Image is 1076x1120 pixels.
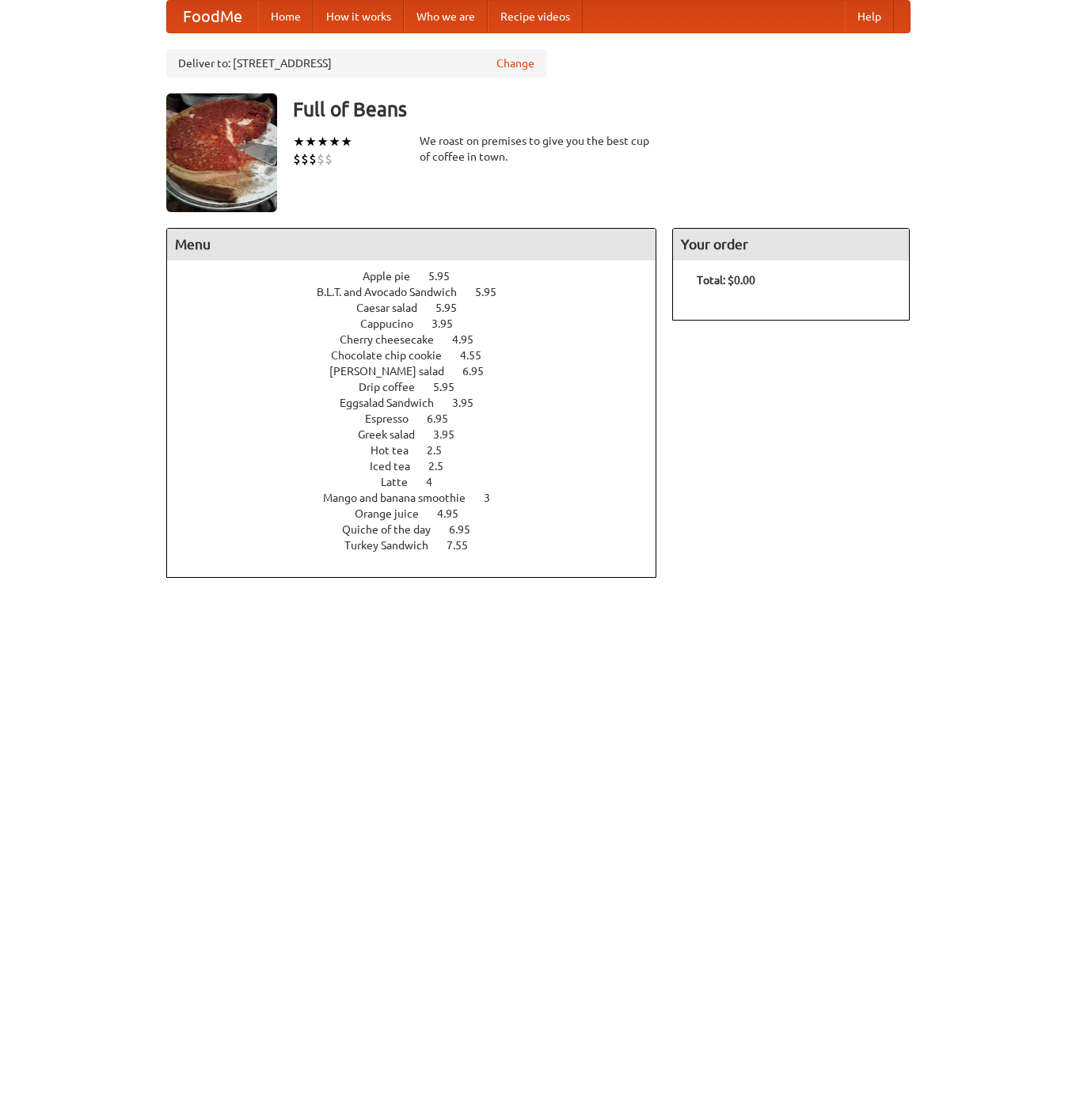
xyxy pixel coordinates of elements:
h4: Your order [673,229,909,260]
span: 2.5 [427,444,458,457]
span: 4 [426,476,448,488]
span: [PERSON_NAME] salad [329,365,460,378]
span: 3.95 [452,397,489,409]
span: 3.95 [433,428,470,441]
a: Latte 4 [381,476,462,488]
span: 4.55 [460,349,497,362]
span: 4.95 [437,507,474,520]
a: Hot tea 2.5 [371,444,471,457]
span: 7.55 [447,539,484,552]
li: $ [317,150,325,168]
span: Espresso [365,412,424,425]
li: ★ [293,133,305,150]
span: 3 [484,492,506,504]
span: Hot tea [371,444,424,457]
span: 5.95 [475,286,512,298]
a: Eggsalad Sandwich 3.95 [340,397,503,409]
li: ★ [329,133,340,150]
a: Iced tea 2.5 [370,460,473,473]
h3: Full of Beans [293,93,911,125]
a: Cappucino 3.95 [360,317,482,330]
span: 6.95 [449,523,486,536]
li: $ [325,150,333,168]
b: Total: $0.00 [697,274,755,287]
span: Caesar salad [356,302,433,314]
span: 6.95 [462,365,500,378]
img: angular.jpg [166,93,277,212]
a: Who we are [404,1,488,32]
li: ★ [317,133,329,150]
a: [PERSON_NAME] salad 6.95 [329,365,513,378]
a: Mango and banana smoothie 3 [323,492,519,504]
a: Change [496,55,534,71]
li: ★ [340,133,352,150]
a: Help [845,1,894,32]
span: 4.95 [452,333,489,346]
span: Cappucino [360,317,429,330]
a: Recipe videos [488,1,583,32]
a: How it works [314,1,404,32]
span: 5.95 [433,381,470,393]
span: 6.95 [427,412,464,425]
span: 5.95 [435,302,473,314]
li: $ [293,150,301,168]
span: 5.95 [428,270,466,283]
a: Caesar salad 5.95 [356,302,486,314]
a: Espresso 6.95 [365,412,477,425]
span: Mango and banana smoothie [323,492,481,504]
a: Apple pie 5.95 [363,270,479,283]
span: Latte [381,476,424,488]
span: 3.95 [432,317,469,330]
a: Quiche of the day 6.95 [342,523,500,536]
a: Chocolate chip cookie 4.55 [331,349,511,362]
li: $ [309,150,317,168]
a: Turkey Sandwich 7.55 [344,539,497,552]
a: Drip coffee 5.95 [359,381,484,393]
li: $ [301,150,309,168]
span: Drip coffee [359,381,431,393]
span: B.L.T. and Avocado Sandwich [317,286,473,298]
span: Quiche of the day [342,523,447,536]
span: 2.5 [428,460,459,473]
span: Chocolate chip cookie [331,349,458,362]
span: Orange juice [355,507,435,520]
div: We roast on premises to give you the best cup of coffee in town. [420,133,657,165]
span: Apple pie [363,270,426,283]
span: Greek salad [358,428,431,441]
li: ★ [305,133,317,150]
h4: Menu [167,229,656,260]
span: Cherry cheesecake [340,333,450,346]
a: Cherry cheesecake 4.95 [340,333,503,346]
span: Turkey Sandwich [344,539,444,552]
a: FoodMe [167,1,258,32]
a: Home [258,1,314,32]
div: Deliver to: [STREET_ADDRESS] [166,49,546,78]
a: Greek salad 3.95 [358,428,484,441]
span: Iced tea [370,460,426,473]
span: Eggsalad Sandwich [340,397,450,409]
a: Orange juice 4.95 [355,507,488,520]
a: B.L.T. and Avocado Sandwich 5.95 [317,286,526,298]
